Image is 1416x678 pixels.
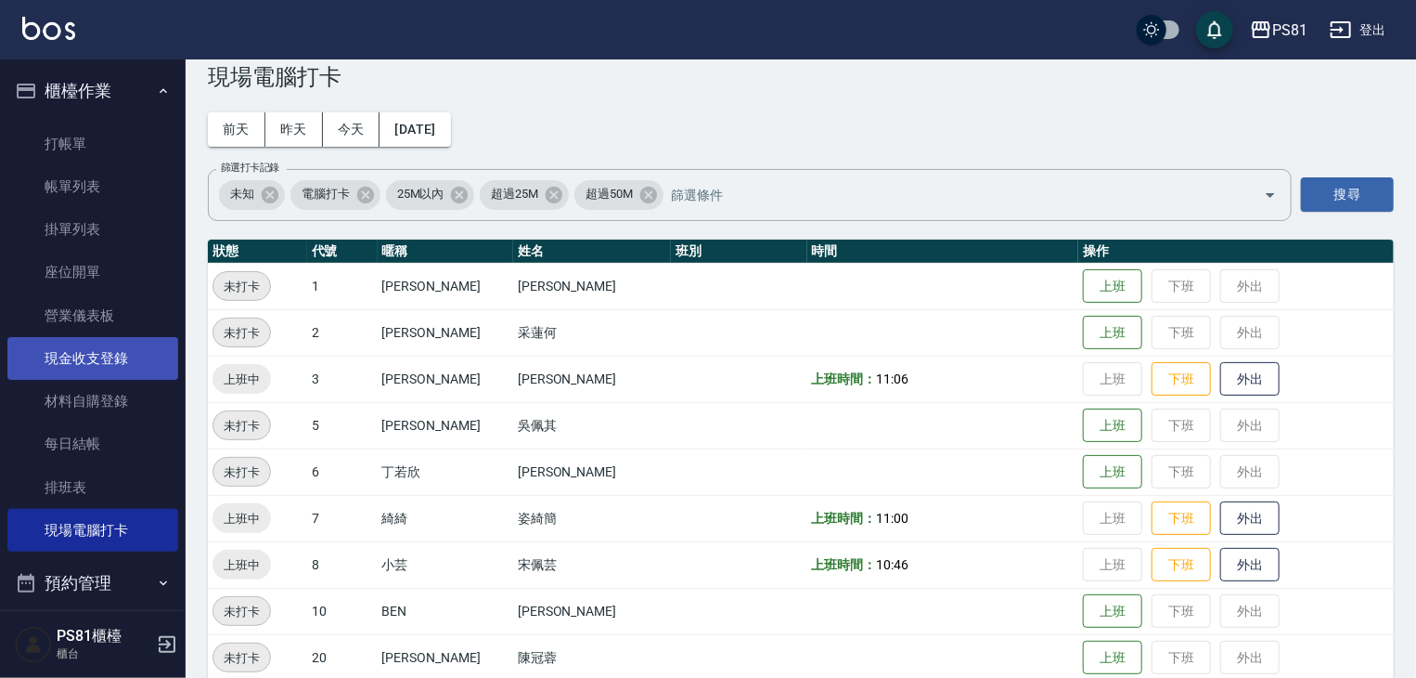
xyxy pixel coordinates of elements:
[213,602,270,621] span: 未打卡
[7,607,178,656] button: 報表及分析
[1196,11,1233,48] button: save
[7,294,178,337] a: 營業儀表板
[22,17,75,40] img: Logo
[380,112,450,147] button: [DATE]
[1152,362,1211,397] button: 下班
[57,627,151,645] h5: PS81櫃檯
[671,240,806,264] th: 班別
[513,402,671,449] td: 吳佩其
[219,180,285,210] div: 未知
[876,557,908,572] span: 10:46
[307,541,378,588] td: 8
[307,495,378,541] td: 7
[480,185,549,203] span: 超過25M
[208,64,1394,90] h3: 現場電腦打卡
[15,626,52,663] img: Person
[378,588,513,634] td: BEN
[574,185,644,203] span: 超過50M
[1078,240,1394,264] th: 操作
[307,240,378,264] th: 代號
[1301,177,1394,212] button: 搜尋
[213,277,270,296] span: 未打卡
[378,495,513,541] td: 綺綺
[219,185,265,203] span: 未知
[378,240,513,264] th: 暱稱
[7,509,178,552] a: 現場電腦打卡
[213,323,270,343] span: 未打卡
[221,161,279,175] label: 篩選打卡記錄
[378,309,513,356] td: [PERSON_NAME]
[7,559,178,607] button: 預約管理
[1220,548,1280,582] button: 外出
[213,648,270,668] span: 未打卡
[208,240,307,264] th: 狀態
[290,185,361,203] span: 電腦打卡
[213,463,270,482] span: 未打卡
[307,309,378,356] td: 2
[1083,594,1142,629] button: 上班
[7,380,178,423] a: 材料自購登錄
[1220,502,1280,536] button: 外出
[307,449,378,495] td: 6
[1272,19,1307,42] div: PS81
[213,416,270,436] span: 未打卡
[812,372,877,386] b: 上班時間：
[1220,362,1280,397] button: 外出
[7,466,178,509] a: 排班表
[386,180,475,210] div: 25M以內
[513,449,671,495] td: [PERSON_NAME]
[290,180,380,210] div: 電腦打卡
[378,263,513,309] td: [PERSON_NAME]
[1152,548,1211,582] button: 下班
[1083,455,1142,489] button: 上班
[212,370,271,389] span: 上班中
[1083,409,1142,443] button: 上班
[208,112,265,147] button: 前天
[7,165,178,208] a: 帳單列表
[666,178,1231,211] input: 篩選條件
[480,180,569,210] div: 超過25M
[574,180,663,210] div: 超過50M
[307,263,378,309] td: 1
[1322,13,1394,47] button: 登出
[1152,502,1211,536] button: 下班
[513,309,671,356] td: 采蓮何
[57,645,151,662] p: 櫃台
[212,509,271,528] span: 上班中
[323,112,380,147] button: 今天
[7,337,178,380] a: 現金收支登錄
[1255,180,1285,210] button: Open
[7,123,178,165] a: 打帳單
[212,555,271,575] span: 上班中
[7,67,178,115] button: 櫃檯作業
[378,402,513,449] td: [PERSON_NAME]
[7,208,178,251] a: 掛單列表
[513,541,671,588] td: 宋佩芸
[807,240,1079,264] th: 時間
[1242,11,1315,49] button: PS81
[513,240,671,264] th: 姓名
[1083,641,1142,675] button: 上班
[513,588,671,634] td: [PERSON_NAME]
[307,402,378,449] td: 5
[378,449,513,495] td: 丁若欣
[307,588,378,634] td: 10
[876,511,908,526] span: 11:00
[812,511,877,526] b: 上班時間：
[1083,269,1142,304] button: 上班
[876,372,908,386] span: 11:06
[265,112,323,147] button: 昨天
[7,251,178,293] a: 座位開單
[812,557,877,572] b: 上班時間：
[378,541,513,588] td: 小芸
[513,356,671,402] td: [PERSON_NAME]
[307,356,378,402] td: 3
[7,423,178,465] a: 每日結帳
[386,185,456,203] span: 25M以內
[513,263,671,309] td: [PERSON_NAME]
[513,495,671,541] td: 姿綺簡
[378,356,513,402] td: [PERSON_NAME]
[1083,316,1142,350] button: 上班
